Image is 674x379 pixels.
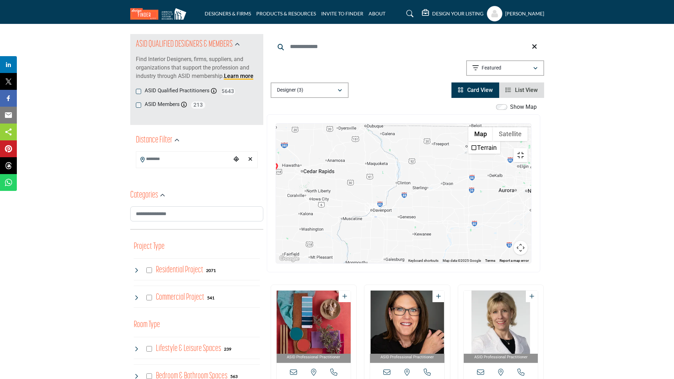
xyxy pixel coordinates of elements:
b: 563 [230,374,238,379]
h4: Residential Project: Types of projects range from simple residential renovations to highly comple... [156,264,203,276]
div: DESIGN YOUR LISTING [422,9,483,18]
button: Keyboard shortcuts [408,258,438,263]
a: View List [505,87,538,93]
a: PRODUCTS & RESOURCES [256,11,316,16]
img: Joan Kaufman, ASID Fellow [464,291,538,354]
a: Report a map error [500,259,529,262]
input: Select Lifestyle & Leisure Spaces checkbox [146,346,152,352]
span: List View [515,87,538,93]
input: Search Category [130,206,263,221]
input: Select Bedroom & Bathroom Spaces checkbox [146,373,152,379]
a: Open Listing in new tab [370,291,444,363]
div: Christy Hodnefield (HQ) [271,163,279,171]
h5: DESIGN YOUR LISTING [432,11,483,17]
label: ASID Qualified Practitioners [145,87,210,95]
div: 2071 Results For Residential Project [206,267,216,273]
li: List View [499,82,544,98]
button: Project Type [134,240,165,253]
a: INVITE TO FINDER [321,11,363,16]
span: 213 [190,101,206,109]
span: Map data ©2025 Google [443,259,481,262]
a: DESIGNERS & FIRMS [205,11,251,16]
p: Featured [482,65,501,72]
button: Show hide supplier dropdown [487,6,502,21]
img: Google [278,254,301,263]
span: Card View [467,87,493,93]
span: ASID Professional Practitioner [381,354,434,360]
a: Search [399,8,418,19]
a: Open this area in Google Maps (opens a new window) [278,254,301,263]
h4: Lifestyle & Leisure Spaces: Lifestyle & Leisure Spaces [156,343,221,355]
img: Site Logo [130,8,190,20]
div: 541 Results For Commercial Project [207,294,214,301]
span: ASID Professional Practitioner [474,354,528,360]
h2: ASID QUALIFIED DESIGNERS & MEMBERS [136,38,233,51]
img: Jennifer McGinnis [370,291,444,354]
ul: Show street map [468,141,500,154]
input: Select Residential Project checkbox [146,267,152,273]
li: Card View [451,82,499,98]
a: View Card [458,87,493,93]
p: Designer (3) [277,87,303,94]
div: Clear search location [245,152,256,167]
li: Terrain [469,142,500,153]
h2: Categories [130,189,158,202]
img: Doreen Schweitzer [277,291,351,354]
h4: Commercial Project: Involve the design, construction, or renovation of spaces used for business p... [156,291,204,304]
button: Featured [466,60,544,76]
div: Choose your current location [231,152,242,167]
button: Designer (3) [271,82,349,98]
label: Show Map [510,103,537,111]
a: Add To List [436,293,441,300]
b: 239 [224,347,231,352]
a: Add To List [529,293,534,300]
a: ABOUT [369,11,385,16]
b: 2071 [206,268,216,273]
span: ASID Professional Practitioner [287,354,340,360]
button: Show street map [468,127,493,141]
a: Terms (opens in new tab) [485,259,495,262]
button: Show satellite imagery [493,127,528,141]
button: Map camera controls [514,241,528,255]
label: Terrain [477,144,497,151]
input: Select Commercial Project checkbox [146,295,152,300]
label: ASID Members [145,100,180,108]
input: Search Location [136,152,231,166]
button: Toggle fullscreen view [514,148,528,162]
h2: Distance Filter [136,134,172,147]
span: 5643 [220,87,236,96]
a: Add To List [342,293,347,300]
button: Room Type [134,318,160,332]
input: ASID Qualified Practitioners checkbox [136,89,141,94]
h5: [PERSON_NAME] [505,10,544,17]
p: Find Interior Designers, firms, suppliers, and organizations that support the profession and indu... [136,55,258,80]
div: 239 Results For Lifestyle & Leisure Spaces [224,346,231,352]
input: Search Keyword [271,38,544,55]
a: Open Listing in new tab [464,291,538,363]
a: Learn more [224,73,253,79]
b: 541 [207,295,214,300]
a: Open Listing in new tab [277,291,351,363]
input: ASID Members checkbox [136,102,141,108]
